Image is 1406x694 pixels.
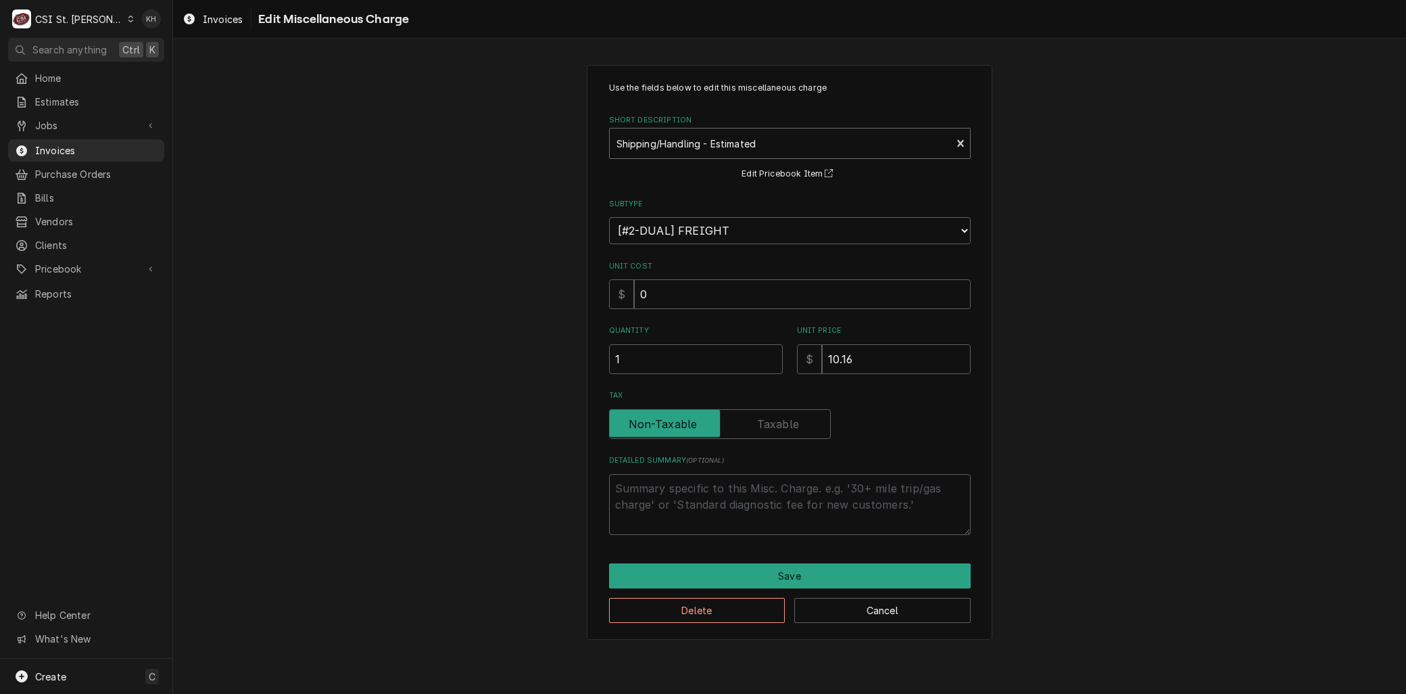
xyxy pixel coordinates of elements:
span: K [149,43,155,57]
a: Invoices [177,8,248,30]
label: Detailed Summary [609,455,971,466]
button: Save [609,563,971,588]
span: What's New [35,632,156,646]
a: Reports [8,283,164,305]
span: Invoices [203,12,243,26]
button: Search anythingCtrlK [8,38,164,62]
span: Create [35,671,66,683]
span: Search anything [32,43,107,57]
button: Delete [609,598,785,623]
div: Detailed Summary [609,455,971,535]
div: Tax [609,390,971,438]
span: Home [35,71,157,85]
span: Purchase Orders [35,167,157,181]
label: Subtype [609,199,971,210]
span: Clients [35,238,157,252]
span: Help Center [35,608,156,622]
a: Vendors [8,210,164,233]
span: Pricebook [35,262,137,276]
div: Kyley Hunnicutt's Avatar [142,9,161,28]
button: Cancel [794,598,971,623]
a: Clients [8,234,164,256]
a: Purchase Orders [8,163,164,185]
span: Ctrl [122,43,140,57]
div: $ [797,344,822,374]
label: Unit Cost [609,261,971,272]
span: Invoices [35,143,157,158]
span: Estimates [35,95,157,109]
a: Go to Pricebook [8,258,164,280]
label: Unit Price [797,325,971,336]
div: Line Item Create/Update [587,65,992,641]
a: Invoices [8,139,164,162]
a: Home [8,67,164,89]
p: Use the fields below to edit this miscellaneous charge [609,82,971,94]
a: Go to Jobs [8,114,164,137]
div: Unit Cost [609,261,971,309]
div: C [12,9,31,28]
a: Bills [8,187,164,209]
div: [object Object] [797,325,971,373]
span: Bills [35,191,157,205]
span: Edit Miscellaneous Charge [254,10,409,28]
span: Jobs [35,118,137,133]
button: Edit Pricebook Item [740,166,840,183]
div: Button Group Row [609,588,971,623]
div: Line Item Create/Update Form [609,82,971,535]
div: Button Group Row [609,563,971,588]
span: ( optional ) [686,457,724,464]
div: Short Description [609,115,971,182]
div: $ [609,279,634,309]
label: Short Description [609,115,971,126]
div: CSI St. [PERSON_NAME] [35,12,123,26]
span: C [149,670,155,684]
div: CSI St. Louis's Avatar [12,9,31,28]
label: Tax [609,390,971,401]
a: Estimates [8,91,164,113]
div: Button Group [609,563,971,623]
a: Go to What's New [8,628,164,650]
div: KH [142,9,161,28]
div: Subtype [609,199,971,244]
label: Quantity [609,325,783,336]
div: [object Object] [609,325,783,373]
span: Vendors [35,214,157,229]
span: Reports [35,287,157,301]
a: Go to Help Center [8,604,164,626]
